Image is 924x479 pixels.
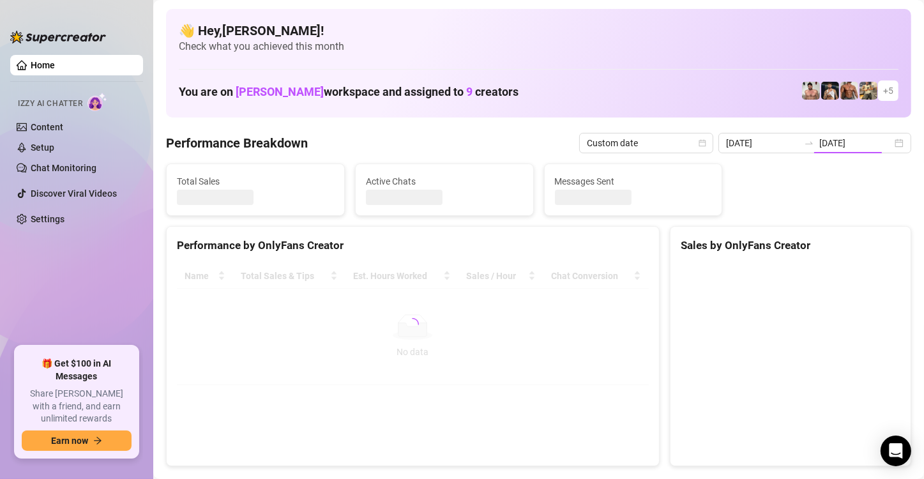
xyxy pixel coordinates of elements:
[22,388,132,425] span: Share [PERSON_NAME] with a friend, and earn unlimited rewards
[166,134,308,152] h4: Performance Breakdown
[31,188,117,199] a: Discover Viral Videos
[881,436,911,466] div: Open Intercom Messenger
[22,430,132,451] button: Earn nowarrow-right
[804,138,814,148] span: to
[405,317,420,332] span: loading
[819,136,892,150] input: End date
[726,136,799,150] input: Start date
[587,133,706,153] span: Custom date
[840,82,858,100] img: David
[555,174,712,188] span: Messages Sent
[179,22,898,40] h4: 👋 Hey, [PERSON_NAME] !
[860,82,877,100] img: Mr
[87,93,107,111] img: AI Chatter
[177,237,649,254] div: Performance by OnlyFans Creator
[22,358,132,383] span: 🎁 Get $100 in AI Messages
[31,214,64,224] a: Settings
[802,82,820,100] img: Beau
[31,122,63,132] a: Content
[466,85,473,98] span: 9
[51,436,88,446] span: Earn now
[804,138,814,148] span: swap-right
[179,40,898,54] span: Check what you achieved this month
[10,31,106,43] img: logo-BBDzfeDw.svg
[31,163,96,173] a: Chat Monitoring
[31,60,55,70] a: Home
[366,174,523,188] span: Active Chats
[236,85,324,98] span: [PERSON_NAME]
[883,84,893,98] span: + 5
[821,82,839,100] img: Chris
[177,174,334,188] span: Total Sales
[31,142,54,153] a: Setup
[18,98,82,110] span: Izzy AI Chatter
[179,85,519,99] h1: You are on workspace and assigned to creators
[93,436,102,445] span: arrow-right
[681,237,900,254] div: Sales by OnlyFans Creator
[699,139,706,147] span: calendar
